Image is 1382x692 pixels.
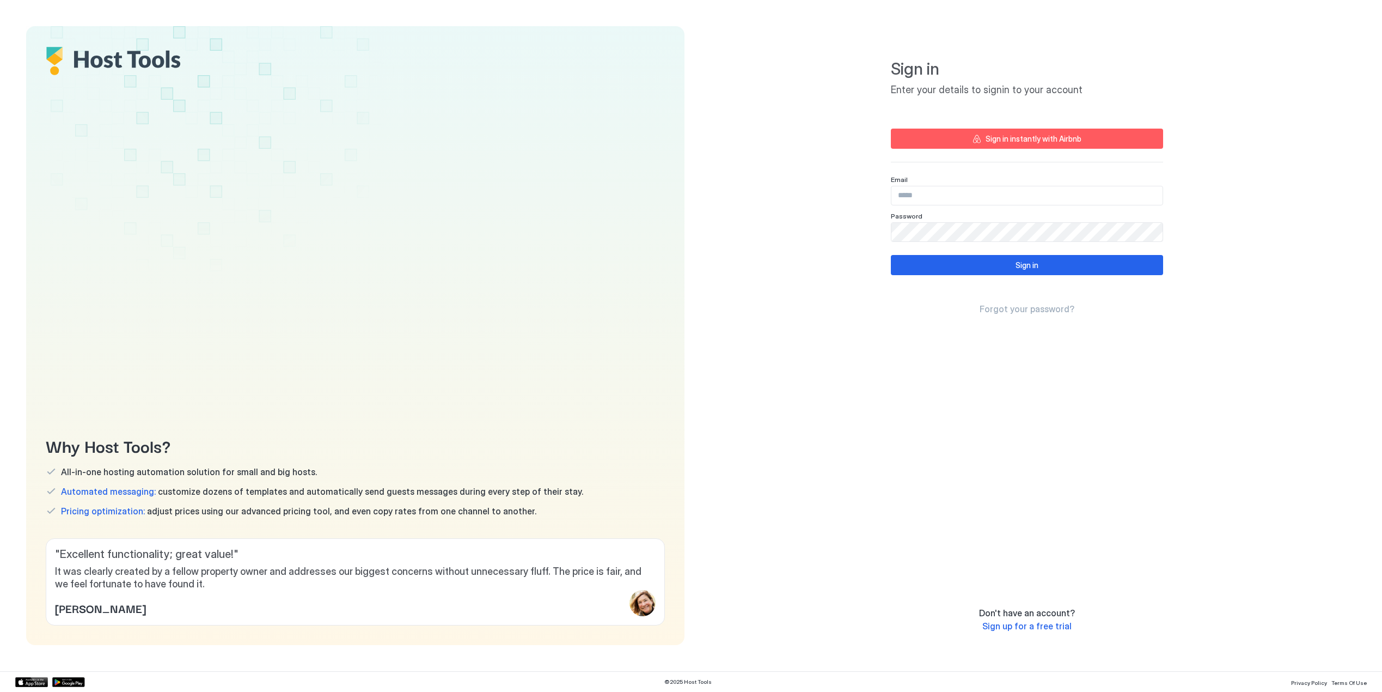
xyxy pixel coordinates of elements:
span: Privacy Policy [1291,679,1327,686]
div: Sign in [1016,259,1038,271]
span: customize dozens of templates and automatically send guests messages during every step of their s... [61,486,583,497]
span: Why Host Tools? [46,433,665,458]
span: adjust prices using our advanced pricing tool, and even copy rates from one channel to another. [61,506,536,517]
div: Sign in instantly with Airbnb [986,133,1081,144]
span: Password [891,212,922,220]
span: Don't have an account? [979,608,1075,618]
span: [PERSON_NAME] [55,600,146,616]
a: Privacy Policy [1291,676,1327,688]
a: Terms Of Use [1331,676,1367,688]
span: Forgot your password? [980,303,1074,314]
input: Input Field [891,186,1163,205]
input: Input Field [891,223,1163,241]
span: Email [891,175,908,184]
div: profile [629,590,656,616]
button: Sign in [891,255,1163,275]
span: Terms Of Use [1331,679,1367,686]
span: Sign in [891,59,1163,80]
a: Google Play Store [52,677,85,687]
span: All-in-one hosting automation solution for small and big hosts. [61,466,317,477]
span: Automated messaging: [61,486,156,497]
span: Sign up for a free trial [982,621,1072,632]
button: Sign in instantly with Airbnb [891,129,1163,149]
a: App Store [15,677,48,687]
span: Pricing optimization: [61,506,145,517]
span: Enter your details to signin to your account [891,84,1163,96]
span: © 2025 Host Tools [664,678,712,685]
a: Forgot your password? [980,303,1074,315]
a: Sign up for a free trial [982,621,1072,632]
span: It was clearly created by a fellow property owner and addresses our biggest concerns without unne... [55,566,656,590]
span: " Excellent functionality; great value! " [55,548,656,561]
